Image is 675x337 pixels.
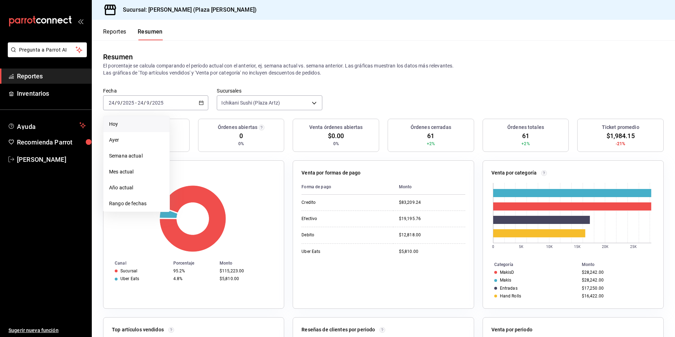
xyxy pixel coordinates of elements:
text: 20K [602,245,608,249]
th: Canal [103,259,171,267]
button: Reportes [103,28,126,40]
div: MakisD [500,270,514,275]
div: $17,250.00 [582,286,652,291]
span: $0.00 [328,131,344,141]
div: Resumen [103,52,133,62]
th: Forma de pago [301,179,393,195]
input: -- [137,100,144,106]
span: Año actual [109,184,164,191]
span: +2% [521,141,530,147]
h3: Órdenes abiertas [218,124,257,131]
div: $19,195.76 [399,216,465,222]
span: Pregunta a Parrot AI [19,46,76,54]
div: Hand Rolls [500,294,521,298]
span: 0% [333,141,339,147]
text: 5K [519,245,524,249]
p: Venta por periodo [491,326,532,333]
div: $28,242.00 [582,278,652,283]
span: Mes actual [109,168,164,176]
span: [PERSON_NAME] [17,155,86,164]
span: / [144,100,146,106]
div: Uber Eats [301,249,372,255]
div: 95.2% [173,268,214,273]
span: / [115,100,117,106]
button: Pregunta a Parrot AI [8,42,87,57]
span: 61 [522,131,529,141]
span: 0 [239,131,243,141]
span: -21% [616,141,626,147]
div: $83,209.24 [399,200,465,206]
input: -- [117,100,120,106]
p: El porcentaje se calcula comparando el período actual con el anterior, ej. semana actual vs. sema... [103,62,664,76]
h3: Órdenes totales [507,124,544,131]
text: 25K [630,245,637,249]
span: / [120,100,123,106]
span: Semana actual [109,152,164,160]
label: Fecha [103,88,208,93]
text: 0 [492,245,494,249]
span: Ichikani Sushi (Plaza Artz) [221,99,280,106]
div: Entradas [500,286,518,291]
span: Ayuda [17,121,77,130]
h3: Ticket promedio [602,124,639,131]
div: Makis [500,278,512,283]
span: Reportes [17,71,86,81]
span: Rango de fechas [109,200,164,207]
h3: Venta órdenes abiertas [309,124,363,131]
th: Categoría [483,261,579,268]
div: Sucursal [120,268,137,273]
th: Monto [393,179,465,195]
div: Uber Eats [120,276,139,281]
span: / [150,100,152,106]
h3: Órdenes cerradas [411,124,451,131]
text: 10K [546,245,552,249]
button: open_drawer_menu [78,18,83,24]
div: $5,810.00 [399,249,465,255]
th: Porcentaje [171,259,217,267]
div: $16,422.00 [582,294,652,298]
div: 4.8% [173,276,214,281]
div: $28,242.00 [582,270,652,275]
span: +2% [427,141,435,147]
span: Hoy [109,120,164,128]
span: - [135,100,137,106]
a: Pregunta a Parrot AI [5,51,87,59]
div: $5,810.00 [220,276,273,281]
th: Monto [579,261,663,268]
div: $12,818.00 [399,232,465,238]
input: ---- [123,100,135,106]
button: Resumen [138,28,163,40]
span: 61 [427,131,434,141]
span: Inventarios [17,89,86,98]
label: Sucursales [217,88,322,93]
div: Efectivo [301,216,372,222]
input: -- [108,100,115,106]
input: -- [146,100,150,106]
span: $1,984.15 [607,131,635,141]
div: Debito [301,232,372,238]
p: Top artículos vendidos [112,326,164,333]
div: Credito [301,200,372,206]
div: navigation tabs [103,28,163,40]
input: ---- [152,100,164,106]
p: Reseñas de clientes por periodo [301,326,375,333]
p: Venta por categoría [491,169,537,177]
span: 0% [238,141,244,147]
p: Venta por formas de pago [301,169,360,177]
h3: Sucursal: [PERSON_NAME] (Plaza [PERSON_NAME]) [117,6,257,14]
div: $115,223.00 [220,268,273,273]
span: Recomienda Parrot [17,137,86,147]
span: Ayer [109,136,164,144]
th: Monto [217,259,284,267]
span: Sugerir nueva función [8,327,86,334]
text: 15K [574,245,580,249]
